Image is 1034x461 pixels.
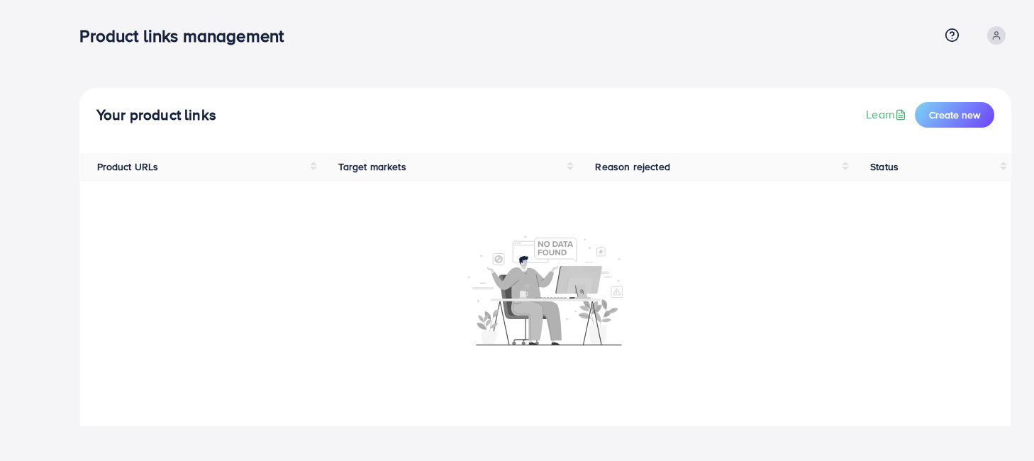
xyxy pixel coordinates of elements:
span: Target markets [338,160,406,174]
img: No account [468,234,623,345]
a: Learn [866,106,909,123]
h3: Product links management [79,26,295,46]
span: Reason rejected [595,160,669,174]
h4: Your product links [96,106,216,124]
span: Create new [929,108,980,122]
button: Create new [915,102,994,128]
span: Product URLs [97,160,159,174]
span: Status [870,160,899,174]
